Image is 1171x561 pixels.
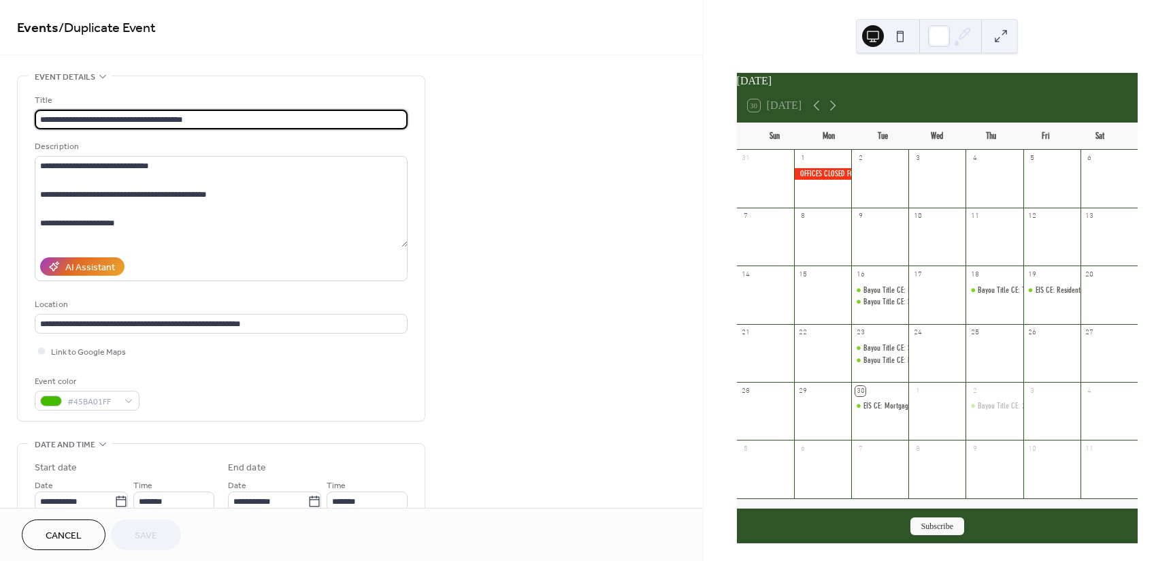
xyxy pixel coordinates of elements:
div: Bayou Title CE: Title 4 - Won't You Be My Neighbor? (2hr) [978,285,1141,296]
div: 10 [1027,444,1038,454]
div: 21 [741,328,751,338]
div: 10 [912,212,923,222]
div: Wed [910,123,964,150]
div: Bayou Title CE: Fair Housing Act (2hr) [851,355,908,366]
div: 5 [1027,154,1038,164]
div: Bayou Title CE: Successions & Donations (4hr) [863,296,992,308]
div: OFFICES CLOSED FOR LABOR DAY OBSERVANCE [794,168,851,180]
div: 2 [855,154,865,164]
div: Bayou Title CE: Short Sales & Foreclosures (2hr) [851,342,908,354]
div: 6 [798,444,808,454]
div: 24 [912,328,923,338]
div: [DATE] [737,73,1138,89]
div: 25 [970,328,980,338]
div: 4 [1085,386,1095,396]
div: Bayou Title CE: 2025 LREC Mandatory (4hr) [978,400,1100,412]
div: 11 [970,212,980,222]
div: Bayou Title CE: Introduction to 1031 Exchanges (2hr) [863,285,1010,296]
div: 11 [1085,444,1095,454]
a: Events [17,15,59,42]
button: Cancel [22,519,105,550]
div: EIS CE: Residential Flood Insurance for the Louisiana Dweller (2hr) [1023,285,1081,296]
div: Sat [1072,123,1127,150]
div: End date [228,461,266,475]
div: 17 [912,270,923,280]
button: Subscribe [910,517,964,535]
span: Event details [35,70,95,84]
div: 1 [798,154,808,164]
div: 3 [1027,386,1038,396]
div: 8 [798,212,808,222]
div: Description [35,140,405,154]
span: Date and time [35,438,95,452]
div: 29 [798,386,808,396]
div: Tue [856,123,910,150]
div: Bayou Title CE: 2025 LREC Mandatory (4hr) [966,400,1023,412]
div: 15 [798,270,808,280]
button: AI Assistant [40,257,125,276]
div: 16 [855,270,865,280]
div: AI Assistant [65,261,115,275]
div: Location [35,298,405,312]
div: Bayou Title CE: Short Sales & Foreclosures (2hr) [863,342,1000,354]
span: Time [133,479,152,493]
div: 5 [741,444,751,454]
div: 13 [1085,212,1095,222]
div: 14 [741,270,751,280]
div: 4 [970,154,980,164]
div: 23 [855,328,865,338]
div: 28 [741,386,751,396]
span: Link to Google Maps [51,345,126,359]
div: Bayou Title CE: Successions & Donations (4hr) [851,296,908,308]
div: Sun [748,123,802,150]
div: 6 [1085,154,1095,164]
div: 3 [912,154,923,164]
span: / Duplicate Event [59,15,156,42]
div: 7 [741,212,751,222]
div: EIS CE: Mortgage Lending 101 (2hr) [863,400,963,412]
div: 31 [741,154,751,164]
div: Fri [1019,123,1073,150]
div: Start date [35,461,77,475]
div: 8 [912,444,923,454]
div: EIS CE: Mortgage Lending 101 (2hr) [851,400,908,412]
div: 1 [912,386,923,396]
span: Time [327,479,346,493]
span: Cancel [46,529,82,543]
div: 2 [970,386,980,396]
div: 9 [970,444,980,454]
div: 19 [1027,270,1038,280]
span: #45BA01FF [67,395,118,409]
div: 7 [855,444,865,454]
div: Event color [35,374,137,389]
div: Bayou Title CE: Fair Housing Act (2hr) [863,355,970,366]
div: Bayou Title CE: Introduction to 1031 Exchanges (2hr) [851,285,908,296]
div: Title [35,93,405,108]
div: 27 [1085,328,1095,338]
div: Mon [802,123,856,150]
div: 18 [970,270,980,280]
div: Bayou Title CE: Title 4 - Won't You Be My Neighbor? (2hr) [966,285,1023,296]
div: Thu [964,123,1019,150]
div: 20 [1085,270,1095,280]
span: Date [35,479,53,493]
div: 30 [855,386,865,396]
div: 9 [855,212,865,222]
div: 22 [798,328,808,338]
div: 12 [1027,212,1038,222]
span: Date [228,479,246,493]
div: 26 [1027,328,1038,338]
